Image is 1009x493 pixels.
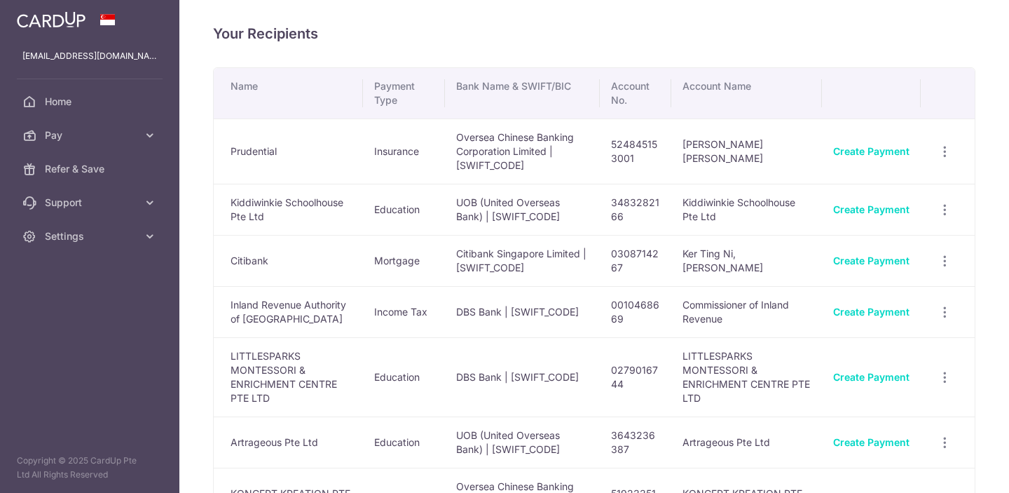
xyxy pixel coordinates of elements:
td: Ker Ting Ni, [PERSON_NAME] [671,235,822,286]
td: LITTLESPARKS MONTESSORI & ENRICHMENT CENTRE PTE LTD [214,337,363,417]
a: Create Payment [833,436,910,448]
th: Account Name [671,68,822,119]
td: Insurance [363,119,446,184]
span: Settings [45,229,137,243]
td: Kiddiwinkie Schoolhouse Pte Ltd [671,184,822,235]
td: Inland Revenue Authority of [GEOGRAPHIC_DATA] [214,286,363,337]
td: 0279016744 [600,337,672,417]
span: Support [45,196,137,210]
th: Name [214,68,363,119]
th: Payment Type [363,68,446,119]
span: Home [45,95,137,109]
td: Education [363,337,446,417]
td: UOB (United Overseas Bank) | [SWIFT_CODE] [445,184,599,235]
td: Artrageous Pte Ltd [671,417,822,468]
td: 3643236387 [600,417,672,468]
td: Commissioner of Inland Revenue [671,286,822,337]
td: Artrageous Pte Ltd [214,417,363,468]
th: Bank Name & SWIFT/BIC [445,68,599,119]
td: Prudential [214,119,363,184]
img: CardUp [17,11,85,28]
a: Create Payment [833,203,910,215]
td: DBS Bank | [SWIFT_CODE] [445,286,599,337]
td: Education [363,184,446,235]
td: LITTLESPARKS MONTESSORI & ENRICHMENT CENTRE PTE LTD [671,337,822,417]
td: UOB (United Overseas Bank) | [SWIFT_CODE] [445,417,599,468]
a: Create Payment [833,371,910,383]
td: Income Tax [363,286,446,337]
a: Create Payment [833,255,910,266]
td: Kiddiwinkie Schoolhouse Pte Ltd [214,184,363,235]
p: [EMAIL_ADDRESS][DOMAIN_NAME] [22,49,157,63]
td: Education [363,417,446,468]
a: Create Payment [833,306,910,318]
h4: Your Recipients [213,22,975,45]
td: Citibank [214,235,363,286]
td: Citibank Singapore Limited | [SWIFT_CODE] [445,235,599,286]
td: 0010468669 [600,286,672,337]
span: Refer & Save [45,162,137,176]
td: 524845153001 [600,119,672,184]
td: Oversea Chinese Banking Corporation Limited | [SWIFT_CODE] [445,119,599,184]
td: 3483282166 [600,184,672,235]
td: DBS Bank | [SWIFT_CODE] [445,337,599,417]
td: [PERSON_NAME] [PERSON_NAME] [671,119,822,184]
td: Mortgage [363,235,446,286]
span: Pay [45,128,137,142]
td: 0308714267 [600,235,672,286]
a: Create Payment [833,145,910,157]
th: Account No. [600,68,672,119]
